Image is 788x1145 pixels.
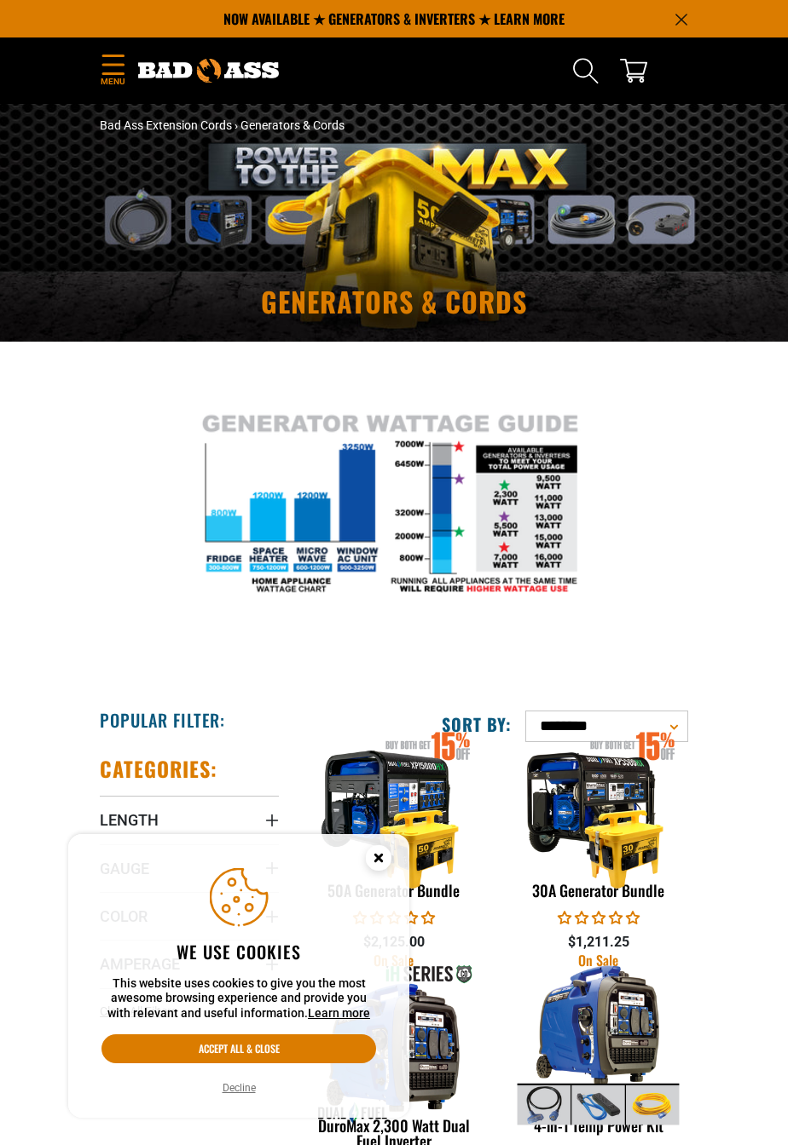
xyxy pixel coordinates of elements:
h1: Generators & Cords [100,288,688,315]
summary: Length [100,796,279,843]
a: 4-in-1 Temp Power Kit 4-in-1 Temp Power Kit [509,991,688,1143]
h2: Popular Filter: [100,709,225,731]
div: $1,211.25 [509,932,688,952]
span: Menu [100,75,125,88]
nav: breadcrumbs [100,117,688,135]
a: 30A Generator Bundle 30A Generator Bundle [509,756,688,908]
div: 4-in-1 Temp Power Kit [509,1118,688,1133]
a: Bad Ass Extension Cords [100,118,232,132]
summary: Search [572,57,600,84]
span: 0.00 stars [353,910,435,926]
img: Bad Ass Extension Cords [138,59,279,83]
div: On Sale [509,953,688,967]
a: 50A Generator Bundle 50A Generator Bundle [304,756,484,908]
summary: Menu [100,51,125,91]
span: › [235,118,238,132]
aside: Cookie Consent [68,834,409,1119]
span: 0.00 stars [558,910,640,926]
img: 4-in-1 Temp Power Kit [508,964,689,1125]
h2: We use cookies [101,941,376,963]
img: 50A Generator Bundle [304,728,484,890]
img: 30A Generator Bundle [508,728,689,890]
label: Sort by: [442,713,512,735]
div: 30A Generator Bundle [509,883,688,898]
span: Length [100,810,159,830]
p: This website uses cookies to give you the most awesome browsing experience and provide you with r... [101,976,376,1021]
h2: Categories: [100,756,217,782]
a: Learn more [308,1006,370,1020]
button: Accept all & close [101,1034,376,1063]
span: Generators & Cords [240,118,345,132]
button: Decline [217,1079,261,1096]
